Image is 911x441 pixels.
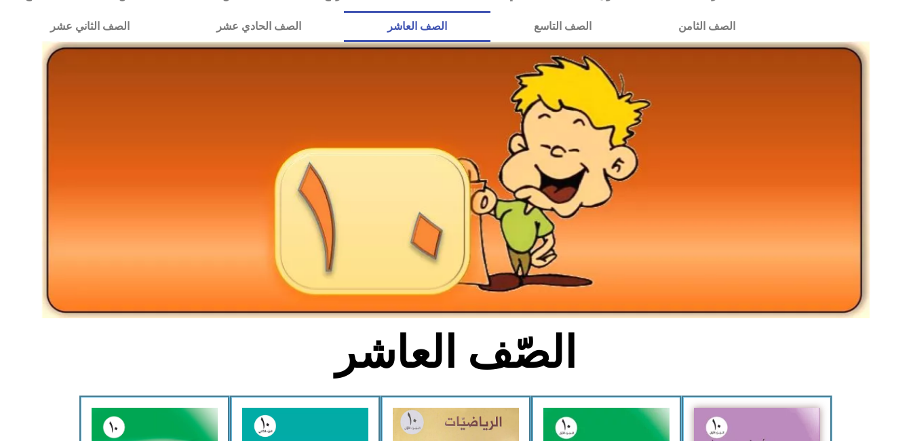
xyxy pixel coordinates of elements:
[7,11,173,42] a: الصف الثاني عشر
[344,11,490,42] a: الصف العاشر
[490,11,635,42] a: الصف التاسع
[635,11,779,42] a: الصف الثامن
[231,326,680,379] h2: الصّف العاشر
[173,11,345,42] a: الصف الحادي عشر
